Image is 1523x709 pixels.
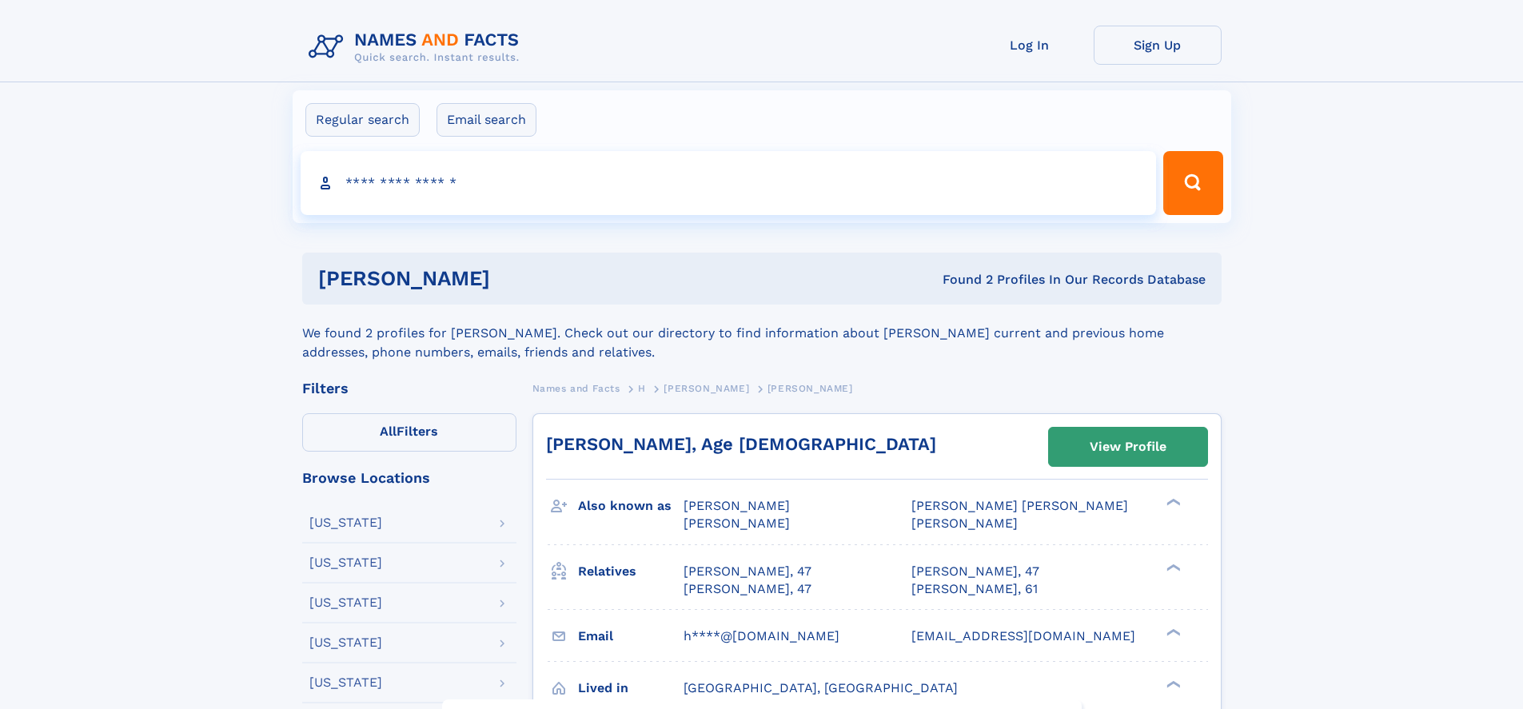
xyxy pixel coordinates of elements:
div: [US_STATE] [309,596,382,609]
span: [GEOGRAPHIC_DATA], [GEOGRAPHIC_DATA] [684,680,958,695]
a: [PERSON_NAME], 47 [684,580,811,598]
label: Regular search [305,103,420,137]
div: ❯ [1162,562,1182,572]
label: Email search [437,103,536,137]
div: View Profile [1090,428,1166,465]
span: [PERSON_NAME] [911,516,1018,531]
span: [PERSON_NAME] [684,498,790,513]
a: [PERSON_NAME], Age [DEMOGRAPHIC_DATA] [546,434,936,454]
a: [PERSON_NAME], 47 [684,563,811,580]
div: We found 2 profiles for [PERSON_NAME]. Check out our directory to find information about [PERSON_... [302,305,1222,362]
button: Search Button [1163,151,1222,215]
span: [PERSON_NAME] [767,383,853,394]
div: [US_STATE] [309,676,382,689]
a: [PERSON_NAME], 61 [911,580,1038,598]
a: Log In [966,26,1094,65]
span: H [638,383,646,394]
div: Browse Locations [302,471,516,485]
span: [PERSON_NAME] [PERSON_NAME] [911,498,1128,513]
a: [PERSON_NAME], 47 [911,563,1039,580]
a: H [638,378,646,398]
a: View Profile [1049,428,1207,466]
div: ❯ [1162,497,1182,508]
input: search input [301,151,1157,215]
div: [US_STATE] [309,556,382,569]
div: [US_STATE] [309,636,382,649]
img: Logo Names and Facts [302,26,532,69]
label: Filters [302,413,516,452]
a: [PERSON_NAME] [664,378,749,398]
span: [EMAIL_ADDRESS][DOMAIN_NAME] [911,628,1135,643]
a: Names and Facts [532,378,620,398]
div: ❯ [1162,627,1182,637]
div: Filters [302,381,516,396]
h3: Relatives [578,558,684,585]
span: [PERSON_NAME] [664,383,749,394]
h3: Email [578,623,684,650]
a: Sign Up [1094,26,1222,65]
div: ❯ [1162,679,1182,689]
h3: Lived in [578,675,684,702]
span: All [380,424,397,439]
h1: [PERSON_NAME] [318,269,716,289]
div: Found 2 Profiles In Our Records Database [716,271,1206,289]
div: [US_STATE] [309,516,382,529]
span: [PERSON_NAME] [684,516,790,531]
h3: Also known as [578,492,684,520]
